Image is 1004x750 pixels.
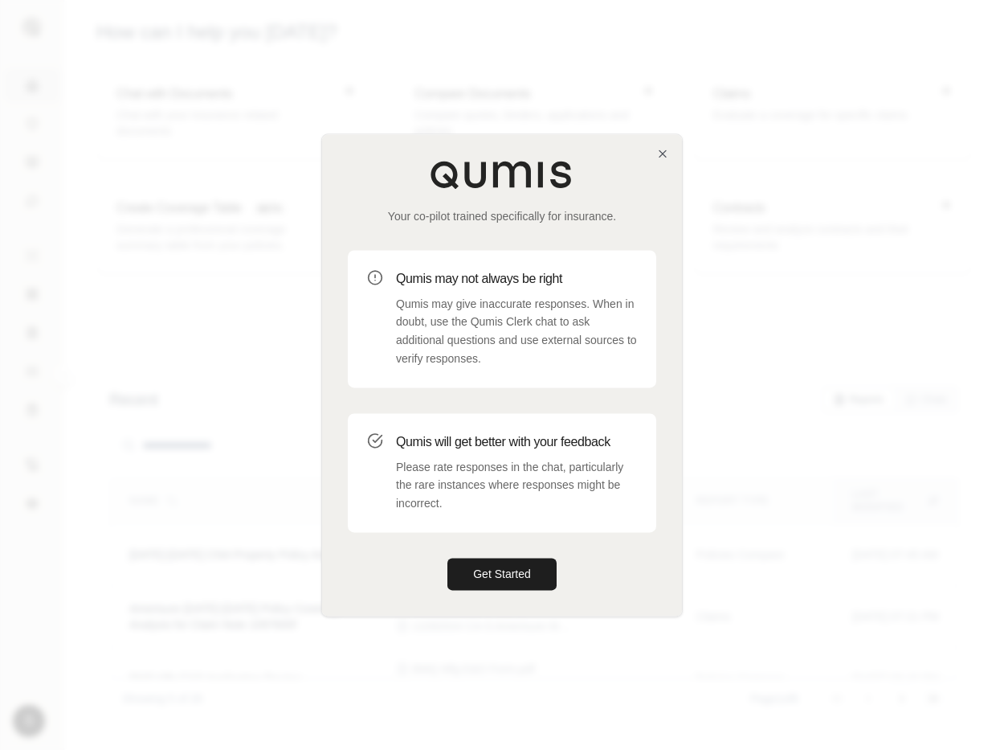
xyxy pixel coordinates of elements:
h3: Qumis may not always be right [396,269,637,289]
h3: Qumis will get better with your feedback [396,432,637,452]
button: Get Started [447,558,557,590]
p: Your co-pilot trained specifically for insurance. [348,208,656,224]
img: Qumis Logo [430,160,574,189]
p: Qumis may give inaccurate responses. When in doubt, use the Qumis Clerk chat to ask additional qu... [396,295,637,368]
p: Please rate responses in the chat, particularly the rare instances where responses might be incor... [396,458,637,513]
